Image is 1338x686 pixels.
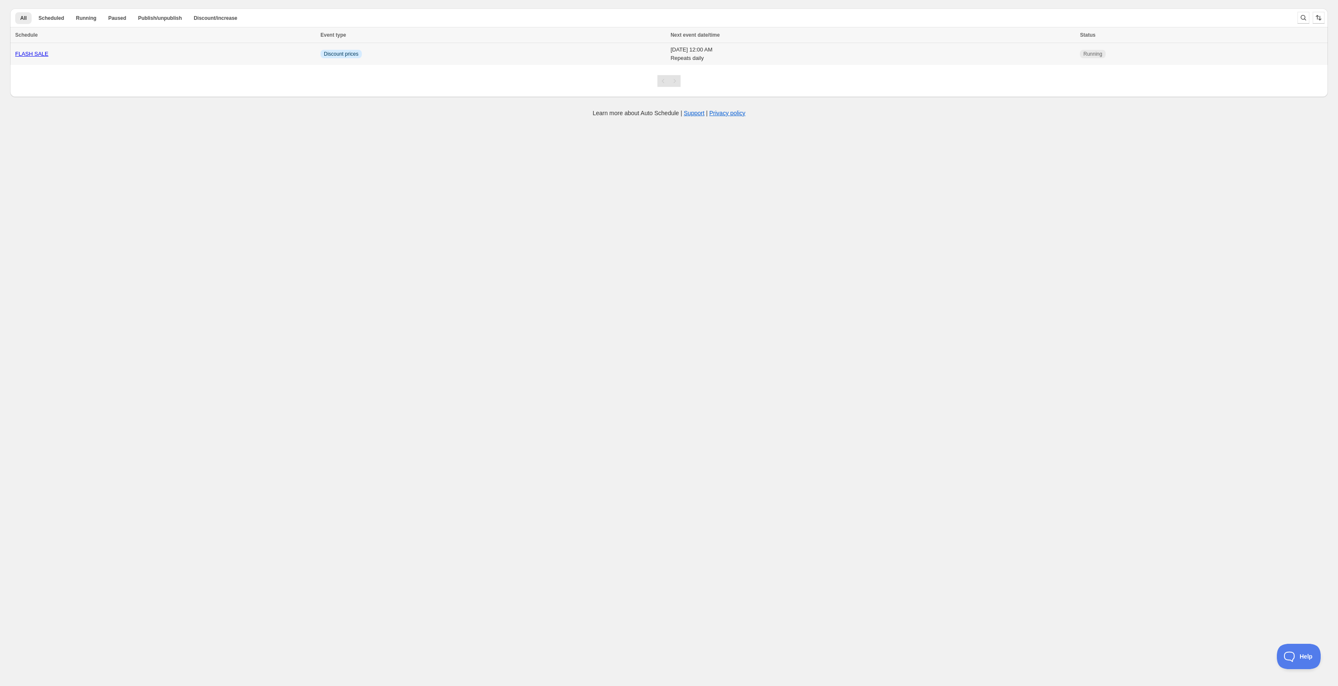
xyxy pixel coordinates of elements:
button: Sort the results [1313,12,1325,24]
span: Running [76,15,97,22]
td: [DATE] 12:00 AM Repeats daily [668,43,1077,65]
span: All [20,15,27,22]
span: Event type [320,32,346,38]
a: Privacy policy [709,110,746,116]
nav: Pagination [657,75,681,87]
a: FLASH SALE [15,51,48,57]
span: Status [1080,32,1096,38]
span: Running [1083,51,1102,57]
span: Paused [108,15,127,22]
button: Search and filter results [1298,12,1309,24]
a: Support [684,110,705,116]
span: Discount prices [324,51,358,57]
span: Scheduled [38,15,64,22]
span: Schedule [15,32,38,38]
span: Publish/unpublish [138,15,182,22]
iframe: Toggle Customer Support [1277,644,1321,669]
p: Learn more about Auto Schedule | | [592,109,745,117]
span: Next event date/time [670,32,720,38]
span: Discount/increase [194,15,237,22]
